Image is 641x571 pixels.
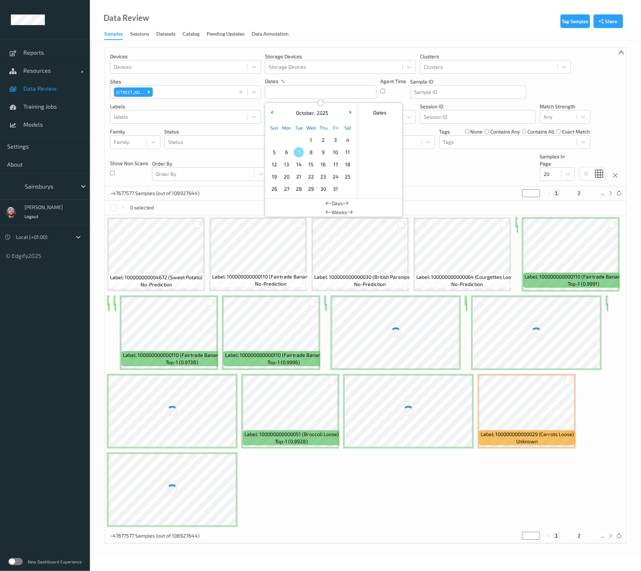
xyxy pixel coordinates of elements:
span: top-1 (0.9928) [275,438,308,445]
p: Sites [110,78,261,85]
span: 29 [306,184,316,194]
div: Choose Sunday October 26 of 2025 [268,183,280,195]
div: Choose Tuesday October 07 of 2025 [293,146,305,158]
span: top-1 (0.9996) [268,359,300,366]
div: Choose Wednesday October 22 of 2025 [305,171,317,183]
p: Clusters [420,53,571,60]
span: 15 [306,159,316,169]
p: Agent Time [380,78,406,85]
div: Choose Saturday November 01 of 2025 [342,183,354,195]
span: Label: 100000000000064 (Courgettes Loose) [416,273,518,281]
div: Choose Tuesday October 14 of 2025 [293,158,305,171]
p: Devices [110,53,261,60]
div: Sat [342,122,354,134]
span: top-1 (0.9991) [568,280,599,287]
span: 31 [330,184,340,194]
a: Pending Updates [207,29,252,39]
span: 7 [294,147,304,157]
p: 0 selected [131,204,154,211]
span: Label: 100000000000029 (Carrots Loose) [481,431,574,438]
div: Choose Monday October 13 of 2025 [280,158,293,171]
div: Choose Sunday October 12 of 2025 [268,158,280,171]
p: Order By [152,160,268,167]
span: 13 [281,159,292,169]
div: Wed [305,122,317,134]
span: 21 [294,172,304,182]
div: Choose Friday October 03 of 2025 [329,134,342,146]
div: Samples [104,30,123,40]
a: Catalog [183,29,207,39]
div: Choose Friday October 10 of 2025 [329,146,342,158]
span: 30 [318,184,328,194]
span: 14 [294,159,304,169]
span: 11 [343,147,353,157]
div: Choose Tuesday October 28 of 2025 [293,183,305,195]
p: Show Non Scans [110,160,148,167]
span: 26 [269,184,279,194]
button: 1 [553,190,560,196]
div: Thu [317,122,329,134]
p: dates [265,78,278,85]
div: Pending Updates [207,30,244,39]
div: Choose Tuesday October 21 of 2025 [293,171,305,183]
div: Choose Thursday October 30 of 2025 [317,183,329,195]
div: Choose Friday October 31 of 2025 [329,183,342,195]
span: 3 [330,135,340,145]
div: Choose Thursday October 23 of 2025 [317,171,329,183]
span: Label: 100000000000110 (Fairtrade Bananas Loose) [212,273,330,280]
div: Catalog [183,30,200,39]
p: Tags [439,128,450,135]
a: Data Annotation [252,29,296,39]
div: Datasets [156,30,175,39]
p: Status [164,128,280,135]
a: Sessions [130,29,156,39]
span: 24 [330,172,340,182]
span: no-prediction [141,281,172,288]
div: Choose Monday September 29 of 2025 [280,134,293,146]
span: 2025 [315,110,328,116]
div: Tue [293,122,305,134]
span: 9 [318,147,328,157]
div: Choose Monday October 06 of 2025 [280,146,293,158]
div: Choose Friday October 24 of 2025 [329,171,342,183]
button: ... [598,533,607,539]
span: 12 [269,159,279,169]
span: 2 [318,135,328,145]
label: contains any [490,128,520,135]
span: 28 [294,184,304,194]
span: 22 [306,172,316,182]
span: 10 [330,147,340,157]
span: no-prediction [255,280,287,287]
p: ~47677577 Samples (out of 108927644) [110,532,200,539]
div: Choose Thursday October 02 of 2025 [317,134,329,146]
label: exact match [562,128,590,135]
span: 5 [269,147,279,157]
span: Days [331,200,343,207]
div: Choose Tuesday September 30 of 2025 [293,134,305,146]
div: Choose Wednesday October 15 of 2025 [305,158,317,171]
span: 18 [343,159,353,169]
div: Choose Thursday October 16 of 2025 [317,158,329,171]
span: no-prediction [354,281,386,288]
div: , [294,109,328,117]
p: Family [110,128,160,135]
a: Datasets [156,29,183,39]
div: Data Annotation [252,30,289,39]
span: Weeks [331,209,347,216]
div: Choose Wednesday October 08 of 2025 [305,146,317,158]
span: October [294,110,314,116]
p: labels [110,103,261,110]
p: Match Strength [540,103,590,110]
div: Choose Saturday October 18 of 2025 [342,158,354,171]
span: 16 [318,159,328,169]
button: Tag Samples [560,14,590,28]
p: Session ID [420,103,536,110]
span: no-prediction [451,281,483,288]
div: [STREET_ADDRESS] [114,87,145,97]
button: ... [598,190,607,196]
div: Choose Saturday October 11 of 2025 [342,146,354,158]
label: contains all [527,128,554,135]
div: Choose Sunday October 19 of 2025 [268,171,280,183]
span: Label: 100000000000110 (Fairtrade Bananas Loose) [123,352,241,359]
div: Choose Monday October 20 of 2025 [280,171,293,183]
